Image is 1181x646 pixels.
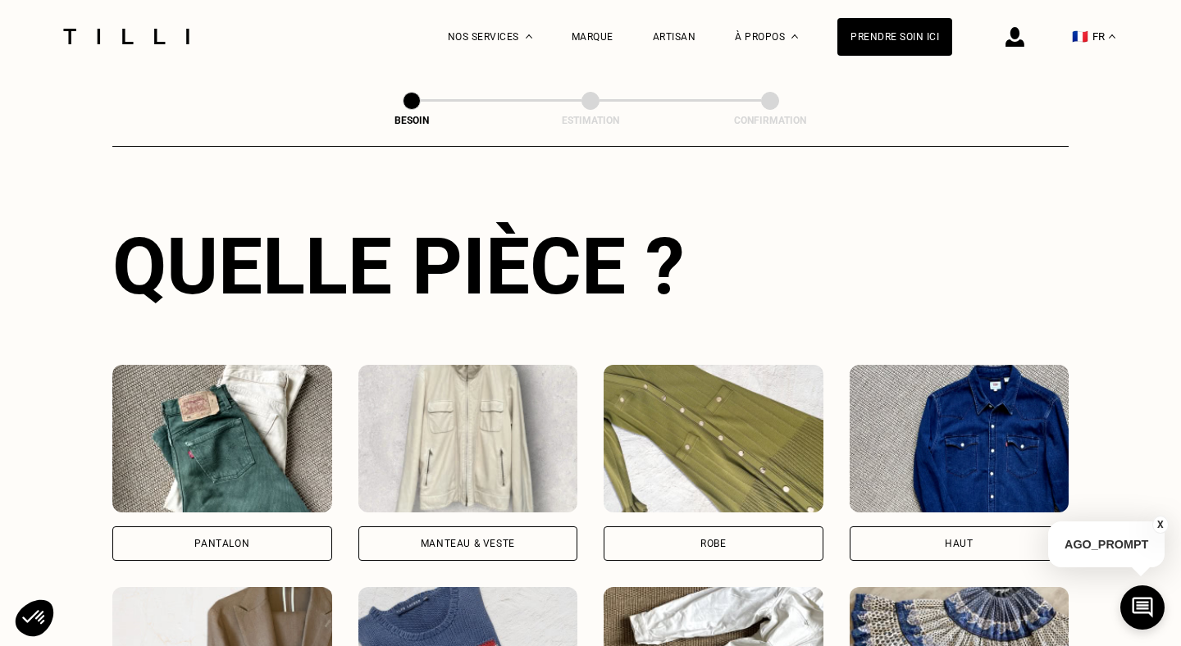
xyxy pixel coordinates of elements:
div: Estimation [508,115,673,126]
button: X [1152,516,1169,534]
img: Tilli retouche votre Pantalon [112,365,332,512]
a: Artisan [653,31,696,43]
img: Menu déroulant [526,34,532,39]
img: icône connexion [1005,27,1024,47]
a: Prendre soin ici [837,18,952,56]
img: Menu déroulant à propos [791,34,798,39]
img: menu déroulant [1109,34,1115,39]
div: Manteau & Veste [421,539,515,548]
a: Marque [572,31,613,43]
div: Haut [945,539,973,548]
div: Pantalon [194,539,249,548]
span: 🇫🇷 [1072,29,1088,44]
div: Besoin [330,115,494,126]
img: Logo du service de couturière Tilli [57,29,195,44]
img: Tilli retouche votre Haut [850,365,1069,512]
p: AGO_PROMPT [1048,521,1165,567]
div: Robe [700,539,726,548]
div: Quelle pièce ? [112,221,1069,312]
img: Tilli retouche votre Manteau & Veste [358,365,578,512]
img: Tilli retouche votre Robe [604,365,823,512]
div: Confirmation [688,115,852,126]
